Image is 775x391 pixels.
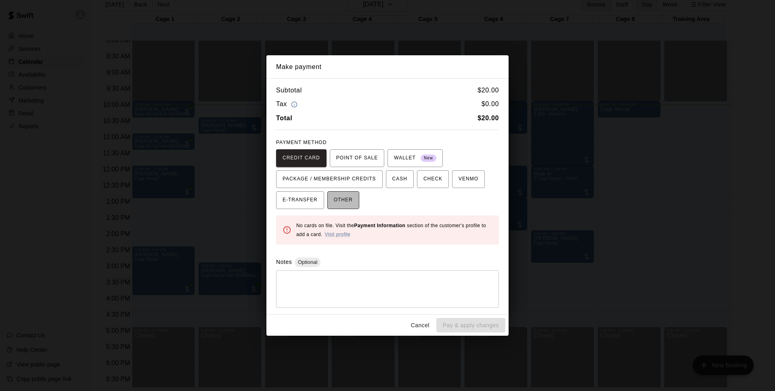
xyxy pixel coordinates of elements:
[276,85,302,96] h6: Subtotal
[394,152,436,165] span: WALLET
[276,115,292,121] b: Total
[334,194,353,207] span: OTHER
[296,223,486,237] span: No cards on file. Visit the section of the customer's profile to add a card.
[478,115,499,121] b: $ 20.00
[266,55,509,79] h2: Make payment
[407,318,433,333] button: Cancel
[459,173,478,186] span: VENMO
[327,191,359,209] button: OTHER
[295,259,320,265] span: Optional
[276,191,324,209] button: E-TRANSFER
[276,149,327,167] button: CREDIT CARD
[478,85,499,96] h6: $ 20.00
[482,99,499,110] h6: $ 0.00
[386,170,414,188] button: CASH
[452,170,485,188] button: VENMO
[330,149,384,167] button: POINT OF SALE
[276,259,292,265] label: Notes
[387,149,443,167] button: WALLET New
[354,223,405,228] b: Payment Information
[417,170,449,188] button: CHECK
[325,232,350,237] a: Visit profile
[276,140,327,145] span: PAYMENT METHOD
[283,194,318,207] span: E-TRANSFER
[283,152,320,165] span: CREDIT CARD
[283,173,376,186] span: PACKAGE / MEMBERSHIP CREDITS
[336,152,378,165] span: POINT OF SALE
[421,153,436,164] span: New
[423,173,442,186] span: CHECK
[392,173,407,186] span: CASH
[276,99,300,110] h6: Tax
[276,170,383,188] button: PACKAGE / MEMBERSHIP CREDITS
